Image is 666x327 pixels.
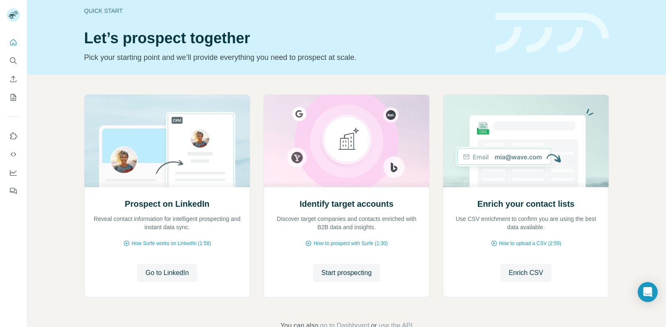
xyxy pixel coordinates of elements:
button: Quick start [7,35,20,50]
img: Identify target accounts [263,95,430,187]
button: Dashboard [7,165,20,180]
p: Discover target companies and contacts enriched with B2B data and insights. [272,215,421,231]
img: Enrich your contact lists [443,95,609,187]
img: Prospect on LinkedIn [84,95,250,187]
button: My lists [7,90,20,105]
h1: Let’s prospect together [84,30,485,47]
button: Search [7,53,20,68]
button: Enrich CSV [7,72,20,87]
button: Start prospecting [313,264,380,282]
button: Feedback [7,183,20,198]
span: How to upload a CSV (2:59) [499,240,561,247]
span: Start prospecting [321,268,372,278]
h2: Identify target accounts [300,198,394,210]
div: Quick start [84,7,485,15]
span: How to prospect with Surfe (1:30) [313,240,388,247]
span: Enrich CSV [509,268,543,278]
div: Open Intercom Messenger [638,282,658,302]
p: Pick your starting point and we’ll provide everything you need to prospect at scale. [84,52,485,63]
span: How Surfe works on LinkedIn (1:58) [132,240,211,247]
h2: Prospect on LinkedIn [125,198,209,210]
button: Use Surfe on LinkedIn [7,129,20,144]
p: Use CSV enrichment to confirm you are using the best data available. [452,215,600,231]
h2: Enrich your contact lists [477,198,574,210]
span: Go to LinkedIn [145,268,189,278]
button: Go to LinkedIn [137,264,197,282]
button: Use Surfe API [7,147,20,162]
button: Enrich CSV [500,264,552,282]
p: Reveal contact information for intelligent prospecting and instant data sync. [93,215,241,231]
img: banner [495,13,609,53]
